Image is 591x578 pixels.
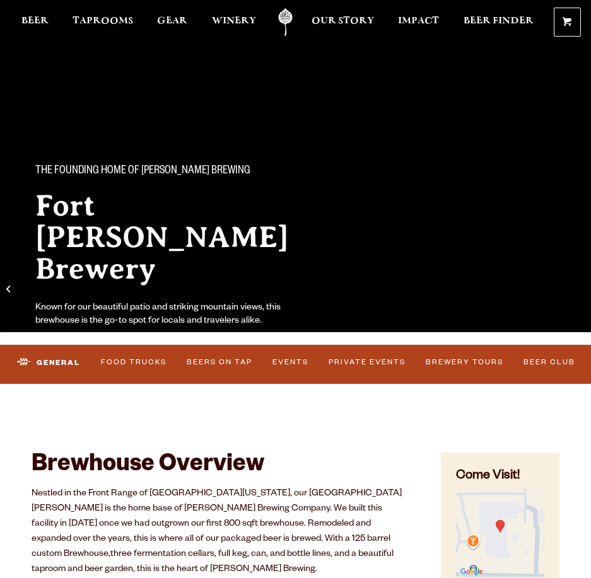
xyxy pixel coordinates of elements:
h4: Come Visit! [456,468,544,486]
a: Winery [212,8,256,37]
div: Known for our beautiful patio and striking mountain views, this brewhouse is the go-to spot for l... [35,302,308,328]
a: Beer [21,8,49,37]
a: Beer Finder [464,8,534,37]
h2: Brewhouse Overview [32,453,409,480]
span: The Founding Home of [PERSON_NAME] Brewing [35,163,250,180]
a: Beers on Tap [183,350,257,376]
h2: Fort [PERSON_NAME] Brewery [35,190,308,284]
p: Nestled in the Front Range of [GEOGRAPHIC_DATA][US_STATE], our [GEOGRAPHIC_DATA][PERSON_NAME] is ... [32,487,409,577]
a: Gear [157,8,187,37]
span: Impact [398,16,439,26]
a: Brewery Tours [421,350,507,376]
a: Food Trucks [97,350,171,376]
span: Gear [157,16,187,26]
a: Odell Home [270,8,301,37]
span: Beer [21,16,49,26]
a: Events [269,350,313,376]
a: Private Events [325,350,410,376]
span: three fermentation cellars, full keg, can, and bottle lines, and a beautiful taproom and beer gar... [32,550,394,575]
span: Taprooms [73,16,133,26]
span: Winery [212,16,256,26]
a: General [12,348,85,378]
img: Small thumbnail of location on map [456,488,544,577]
a: Our Story [312,8,374,37]
span: Our Story [312,16,374,26]
span: Beer Finder [464,16,534,26]
a: Taprooms [73,8,133,37]
a: Impact [398,8,439,37]
a: Beer Club [519,350,579,376]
